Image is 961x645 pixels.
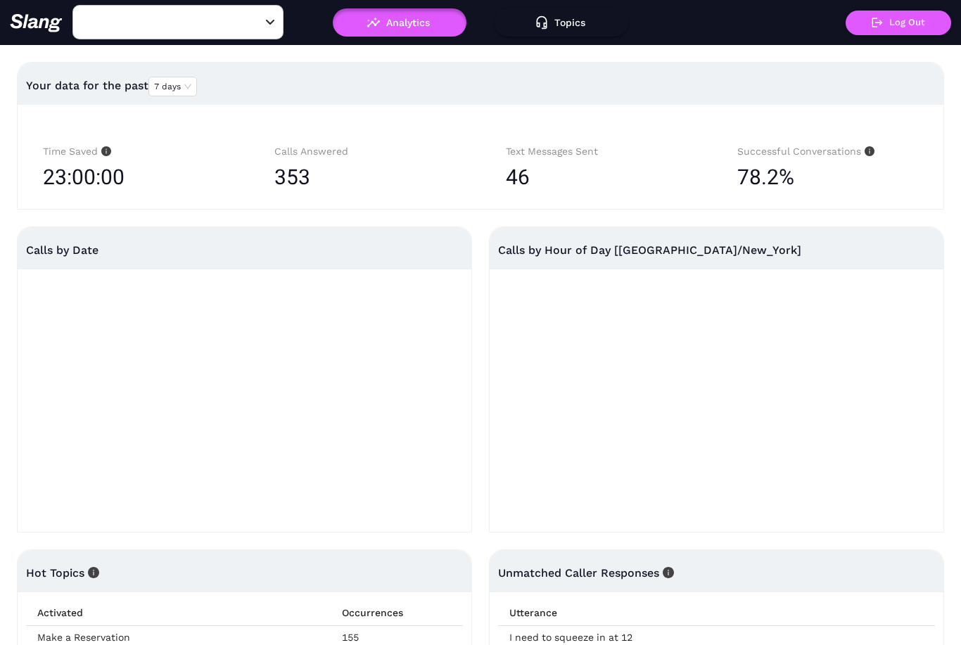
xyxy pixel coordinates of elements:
div: Your data for the past [26,69,935,103]
button: Open [262,14,279,31]
span: Hot Topics [26,566,99,580]
span: Unmatched Caller Responses [498,566,674,580]
span: 78.2% [737,160,794,195]
div: Calls by Date [26,227,463,273]
img: 623511267c55cb56e2f2a487_logo2.png [10,13,63,32]
button: Analytics [333,8,466,37]
span: 46 [506,165,530,189]
span: 23:00:00 [43,160,125,195]
span: Successful Conversations [737,146,874,157]
span: Time Saved [43,146,111,157]
span: 7 days [154,77,191,96]
span: info-circle [84,567,99,578]
div: Calls Answered [274,143,455,160]
button: Log Out [846,11,951,35]
span: info-circle [98,146,111,156]
div: Calls by Hour of Day [[GEOGRAPHIC_DATA]/New_York] [498,227,935,273]
button: Topics [495,8,628,37]
th: Utterance [498,600,935,626]
span: 353 [274,165,310,189]
div: Text Messages Sent [506,143,687,160]
span: info-circle [659,567,674,578]
th: Occurrences [331,600,463,626]
th: Activated [26,600,331,626]
span: info-circle [861,146,874,156]
a: Analytics [333,17,466,27]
